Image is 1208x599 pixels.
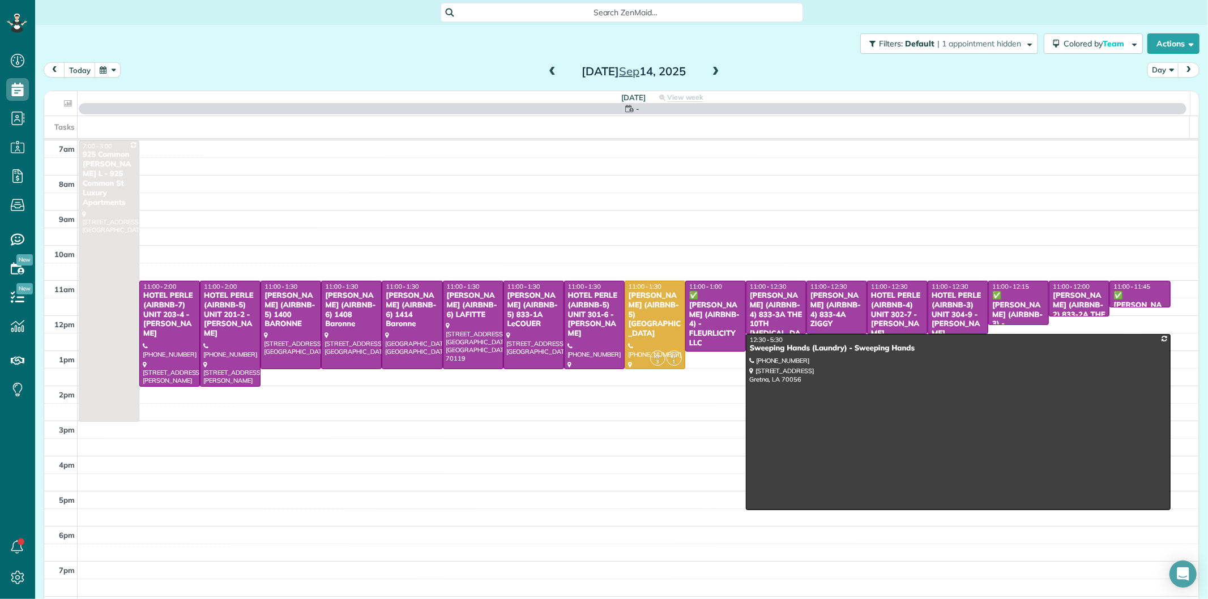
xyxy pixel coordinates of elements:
[749,291,803,348] div: [PERSON_NAME] (AIRBNB-4) 833-3A THE 10TH [MEDICAL_DATA]
[446,291,500,320] div: [PERSON_NAME] (AIRBNB-6) LAFITTE
[879,38,903,49] span: Filters:
[16,254,33,266] span: New
[59,144,75,153] span: 7am
[810,291,864,330] div: [PERSON_NAME] (AIRBNB-4) 833-4A ZIGGY
[264,283,297,290] span: 11:00 - 1:30
[749,344,1167,353] div: Sweeping Hands (Laundry) - Sweeping Hands
[689,283,722,290] span: 11:00 - 1:00
[83,142,112,150] span: 7:00 - 3:00
[1178,62,1200,78] button: next
[992,291,1045,348] div: ✅ [PERSON_NAME] (AIRBNB-3) - FLEURLICITY LLC
[932,283,968,290] span: 11:00 - 12:30
[385,291,439,330] div: [PERSON_NAME] (AIRBNB-6) 1414 Baronne
[1113,291,1167,367] div: ✅ [PERSON_NAME] (AIRBNB-1) KEY - 1706 [GEOGRAPHIC_DATA] AV. - FLEURLICITY LLC
[619,64,639,78] span: Sep
[651,357,665,367] small: 3
[1169,561,1197,588] div: Open Intercom Messenger
[860,33,1038,54] button: Filters: Default | 1 appointment hidden
[59,355,75,364] span: 1pm
[44,62,65,78] button: prev
[59,495,75,504] span: 5pm
[507,291,561,330] div: [PERSON_NAME] (AIRBNB-5) 833-1A LeCOUER
[54,122,75,131] span: Tasks
[636,103,639,114] span: -
[447,283,480,290] span: 11:00 - 1:30
[143,283,176,290] span: 11:00 - 2:00
[905,38,935,49] span: Default
[59,390,75,399] span: 2pm
[64,62,96,78] button: today
[264,291,318,330] div: [PERSON_NAME] (AIRBNB-5) 1400 BARONNE
[143,291,197,339] div: HOTEL PERLE (AIRBNB-7) UNIT 203-4 - [PERSON_NAME]
[750,283,787,290] span: 11:00 - 12:30
[1113,283,1150,290] span: 11:00 - 11:45
[871,283,908,290] span: 11:00 - 12:30
[870,291,924,339] div: HOTEL PERLE (AIRBNB-4) UNIT 302-7 - [PERSON_NAME]
[203,291,257,339] div: HOTEL PERLE (AIRBNB-5) UNIT 201-2 - [PERSON_NAME]
[1064,38,1128,49] span: Colored by
[1053,283,1090,290] span: 11:00 - 12:00
[59,215,75,224] span: 9am
[654,353,661,360] span: KP
[667,93,703,102] span: View week
[59,530,75,540] span: 6pm
[54,250,75,259] span: 10am
[325,283,358,290] span: 11:00 - 1:30
[563,65,705,78] h2: [DATE] 14, 2025
[59,179,75,189] span: 8am
[750,336,783,344] span: 12:30 - 5:30
[1103,38,1126,49] span: Team
[507,283,540,290] span: 11:00 - 1:30
[629,283,661,290] span: 11:00 - 1:30
[621,93,646,102] span: [DATE]
[855,33,1038,54] a: Filters: Default | 1 appointment hidden
[1052,291,1106,339] div: [PERSON_NAME] (AIRBNB-2) 833-2A THE [PERSON_NAME]
[1147,33,1200,54] button: Actions
[204,283,237,290] span: 11:00 - 2:00
[59,460,75,469] span: 4pm
[671,353,677,360] span: KP
[689,291,742,348] div: ✅ [PERSON_NAME] (AIRBNB-4) - FLEURLICITY LLC
[54,320,75,329] span: 12pm
[628,291,682,339] div: [PERSON_NAME] (AIRBNB-5) [GEOGRAPHIC_DATA]
[325,291,378,330] div: [PERSON_NAME] (AIRBNB-6) 1408 Baronne
[59,425,75,434] span: 3pm
[992,283,1029,290] span: 11:00 - 12:15
[667,357,681,367] small: 1
[1044,33,1143,54] button: Colored byTeam
[931,291,985,339] div: HOTEL PERLE (AIRBNB-3) UNIT 304-9 - [PERSON_NAME]
[59,566,75,575] span: 7pm
[82,150,136,207] div: 925 Common [PERSON_NAME] L - 925 Common St Luxury Apartments
[810,283,847,290] span: 11:00 - 12:30
[568,283,601,290] span: 11:00 - 1:30
[16,283,33,294] span: New
[567,291,621,339] div: HOTEL PERLE (AIRBNB-5) UNIT 301-6 - [PERSON_NAME]
[937,38,1021,49] span: | 1 appointment hidden
[1147,62,1179,78] button: Day
[54,285,75,294] span: 11am
[386,283,419,290] span: 11:00 - 1:30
